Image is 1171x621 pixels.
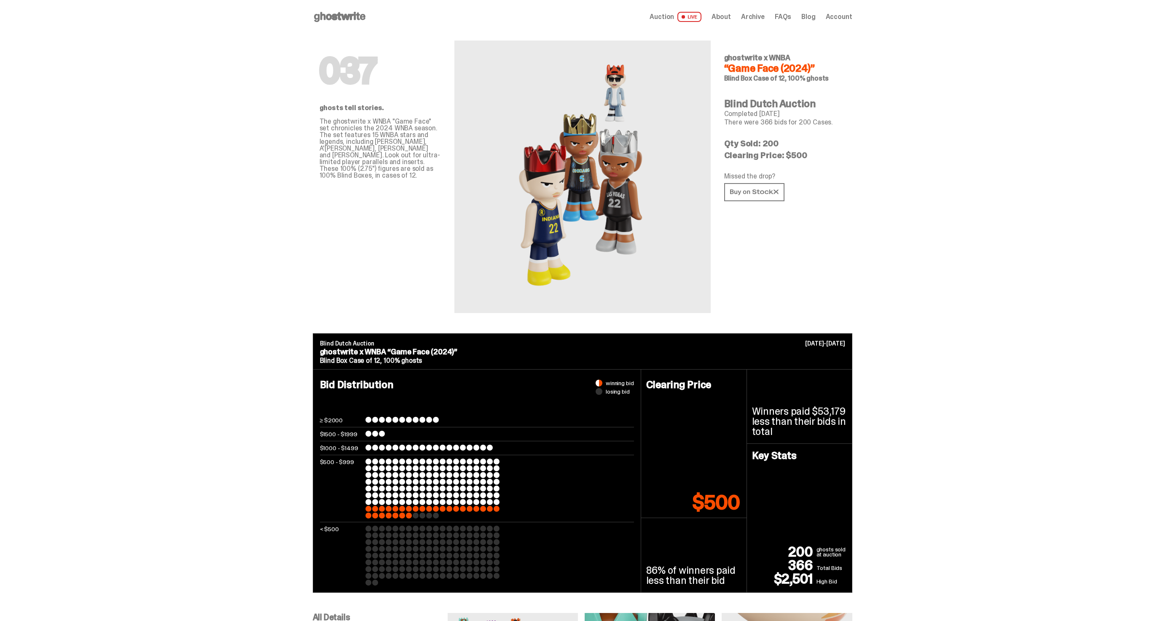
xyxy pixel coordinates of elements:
[320,54,441,88] h1: 037
[320,431,362,437] p: $1500 - $1999
[752,406,847,437] p: Winners paid $53,179 less than their bids in total
[650,12,701,22] a: Auction LIVE
[320,340,845,346] p: Blind Dutch Auction
[741,13,765,20] a: Archive
[724,111,846,117] p: Completed [DATE]
[677,12,701,22] span: LIVE
[724,119,846,126] p: There were 366 bids for 200 Cases.
[724,139,846,148] p: Qty Sold: 200
[801,13,815,20] a: Blog
[650,13,674,20] span: Auction
[724,99,846,109] h4: Blind Dutch Auction
[693,492,739,513] p: $500
[724,63,846,73] h4: “Game Face (2024)”
[646,565,741,586] p: 86% of winners paid less than their bid
[320,380,634,417] h4: Bid Distribution
[724,151,846,159] p: Clearing Price: $500
[606,389,630,394] span: losing bid
[752,572,816,586] p: $2,501
[724,173,846,180] p: Missed the drop?
[320,417,362,424] p: ≥ $2000
[724,53,790,63] span: ghostwrite x WNBA
[775,13,791,20] a: FAQs
[752,545,816,559] p: 200
[320,445,362,451] p: $1000 - $1499
[724,74,829,83] span: Blind Box Case of 12, 100% ghosts
[816,547,847,559] p: ghosts sold at auction
[805,340,845,346] p: [DATE]-[DATE]
[517,61,647,293] img: WNBA&ldquo;Game Face (2024)&rdquo;
[712,13,731,20] a: About
[320,526,362,586] p: < $500
[320,356,422,365] span: Blind Box Case of 12, 100% ghosts
[816,577,847,586] p: High Bid
[752,451,847,461] h4: Key Stats
[752,559,816,572] p: 366
[826,13,852,20] a: Account
[320,459,362,518] p: $500 - $999
[816,564,847,572] p: Total Bids
[320,118,441,179] p: The ghostwrite x WNBA "Game Face" set chronicles the 2024 WNBA season. The set features 15 WNBA s...
[320,348,845,356] p: ghostwrite x WNBA “Game Face (2024)”
[606,380,634,386] span: winning bid
[646,380,741,390] h4: Clearing Price
[320,105,441,111] p: ghosts tell stories.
